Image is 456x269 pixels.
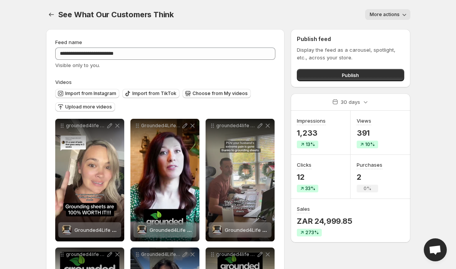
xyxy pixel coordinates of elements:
[357,117,371,125] h3: Views
[74,227,126,233] span: Grounded4Life Sheet
[424,238,447,261] a: Open chat
[55,62,100,68] span: Visible only to you.
[55,119,124,241] div: grounded4life ad 60 FINALGrounded4Life SheetGrounded4Life Sheet
[66,123,106,129] p: grounded4life ad 60 FINAL
[206,119,275,241] div: grounded4life ad 33 reviewGrounded4Life SheetGrounded4Life Sheet
[62,225,71,235] img: Grounded4Life Sheet
[357,172,382,182] p: 2
[55,102,115,112] button: Upload more videos
[297,217,352,226] p: ZAR 24,999.85
[365,9,410,20] button: More actions
[297,161,311,169] h3: Clicks
[58,10,174,19] span: See What Our Customers Think
[137,225,147,235] img: Grounded4Life Sheet
[141,251,181,258] p: Grounded4Life Website Review Video 6
[132,90,176,97] span: Import from TikTok
[150,227,201,233] span: Grounded4Life Sheet
[297,35,404,43] h2: Publish feed
[55,89,119,98] button: Import from Instagram
[183,89,251,98] button: Choose from My videos
[341,98,360,106] p: 30 days
[297,205,310,213] h3: Sales
[216,251,256,258] p: grounded4life new review video 2
[55,79,72,85] span: Videos
[65,104,112,110] span: Upload more videos
[357,128,378,138] p: 391
[370,11,400,18] span: More actions
[305,230,319,236] span: 273%
[297,128,326,138] p: 1,233
[225,227,276,233] span: Grounded4Life Sheet
[141,123,181,129] p: Grounded4Life website review video 51 1
[364,185,371,192] span: 0%
[122,89,179,98] button: Import from TikTok
[297,117,326,125] h3: Impressions
[55,39,82,45] span: Feed name
[193,90,248,97] span: Choose from My videos
[130,119,199,241] div: Grounded4Life website review video 51 1Grounded4Life SheetGrounded4Life Sheet
[65,90,116,97] span: Import from Instagram
[305,185,315,192] span: 33%
[306,141,315,148] span: 13%
[46,9,57,20] button: Settings
[297,46,404,61] p: Display the feed as a carousel, spotlight, etc., across your store.
[357,161,382,169] h3: Purchases
[297,172,318,182] p: 12
[216,123,256,129] p: grounded4life ad 33 review
[365,141,375,148] span: 10%
[66,251,106,258] p: grounded4life new review video 3
[297,69,404,81] button: Publish
[212,225,222,235] img: Grounded4Life Sheet
[342,71,359,79] span: Publish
